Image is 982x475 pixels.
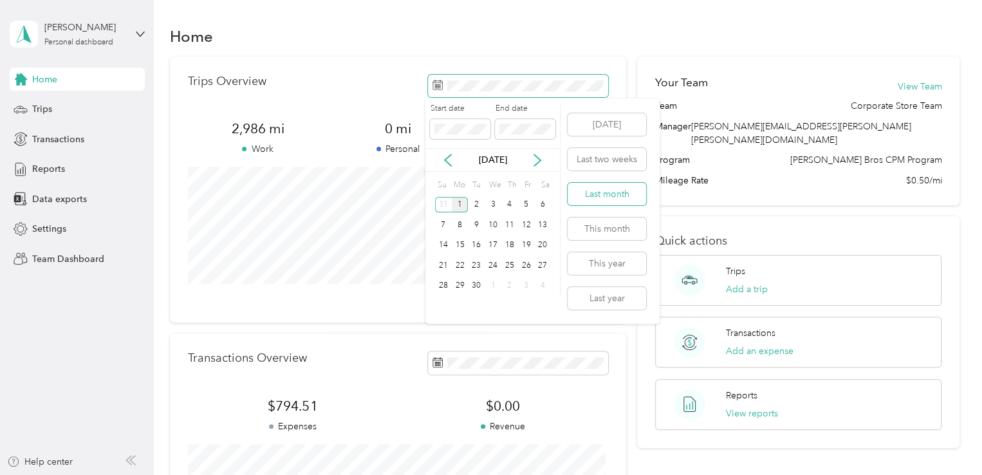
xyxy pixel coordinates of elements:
span: Trips [32,102,52,116]
div: Tu [470,176,482,194]
div: 2 [501,278,518,294]
div: 3 [485,197,501,213]
span: Mileage Rate [655,174,709,187]
div: 4 [501,197,518,213]
span: $794.51 [188,397,398,415]
span: Team [655,99,677,113]
p: Reports [726,389,757,402]
div: 15 [452,237,468,254]
div: 22 [452,257,468,274]
p: Work [188,142,328,156]
div: Th [506,176,518,194]
div: 8 [452,217,468,233]
div: 9 [468,217,485,233]
div: 14 [435,237,452,254]
span: Reports [32,162,65,176]
span: $0.50/mi [905,174,941,187]
span: Transactions [32,133,84,146]
p: Trips Overview [188,75,266,88]
div: 12 [518,217,535,233]
div: 23 [468,257,485,274]
button: Last year [568,287,646,310]
button: Add an expense [726,344,793,358]
div: Su [435,176,447,194]
button: This month [568,218,646,240]
button: Last month [568,183,646,205]
div: 10 [485,217,501,233]
span: [PERSON_NAME] Bros CPM Program [790,153,941,167]
span: Settings [32,222,66,236]
div: 27 [534,257,551,274]
span: Manager [655,120,691,147]
span: Corporate Store Team [850,99,941,113]
div: 31 [435,197,452,213]
button: Add a trip [726,283,768,296]
button: Help center [7,455,73,469]
div: 29 [452,278,468,294]
div: Personal dashboard [44,39,113,46]
p: Revenue [398,420,607,433]
div: 21 [435,257,452,274]
p: Expenses [188,420,398,433]
span: Home [32,73,57,86]
span: [PERSON_NAME][EMAIL_ADDRESS][PERSON_NAME][PERSON_NAME][DOMAIN_NAME] [691,121,911,145]
div: 24 [485,257,501,274]
p: Quick actions [655,234,941,248]
p: Personal [328,142,468,156]
div: We [486,176,501,194]
div: 1 [485,278,501,294]
span: 0 mi [328,120,468,138]
h1: Home [170,30,213,43]
label: End date [495,103,555,115]
div: 4 [534,278,551,294]
span: 2,986 mi [188,120,328,138]
div: 26 [518,257,535,274]
div: 20 [534,237,551,254]
div: 16 [468,237,485,254]
div: 11 [501,217,518,233]
div: [PERSON_NAME] [44,21,125,34]
button: This year [568,252,646,275]
div: Mo [452,176,466,194]
p: Transactions Overview [188,351,307,365]
div: 25 [501,257,518,274]
span: Data exports [32,192,87,206]
button: Last two weeks [568,148,646,171]
div: 6 [534,197,551,213]
h2: Your Team [655,75,708,91]
div: 30 [468,278,485,294]
div: 18 [501,237,518,254]
div: 17 [485,237,501,254]
div: 1 [452,197,468,213]
button: View reports [726,407,778,420]
button: [DATE] [568,113,646,136]
div: 2 [468,197,485,213]
p: Trips [726,265,745,278]
div: Sa [539,176,551,194]
p: [DATE] [466,153,520,167]
button: View Team [897,80,941,93]
iframe: Everlance-gr Chat Button Frame [910,403,982,475]
div: 19 [518,237,535,254]
span: $0.00 [398,397,607,415]
p: Transactions [726,326,775,340]
div: 7 [435,217,452,233]
span: Program [655,153,690,167]
div: 5 [518,197,535,213]
span: Team Dashboard [32,252,104,266]
div: 3 [518,278,535,294]
div: Fr [522,176,534,194]
label: Start date [430,103,490,115]
div: 13 [534,217,551,233]
div: 28 [435,278,452,294]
